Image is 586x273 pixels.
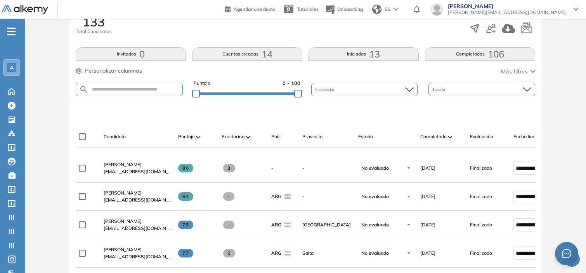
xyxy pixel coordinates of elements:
span: Fecha límite [513,133,540,140]
img: world [372,5,381,14]
span: - [271,165,273,172]
img: Logo [2,5,48,15]
span: No evaluado [361,193,389,200]
span: [EMAIL_ADDRESS][DOMAIN_NAME] [104,253,172,260]
span: 2 [223,249,235,257]
span: 84 [178,192,193,201]
span: No evaluado [361,222,389,228]
img: [missing "en.ARROW_ALT" translation] [246,136,250,138]
span: No evaluado [361,250,389,256]
span: message [562,249,571,258]
span: Más filtros [501,68,527,76]
div: Estado [428,83,535,96]
span: [PERSON_NAME] [448,3,566,9]
a: [PERSON_NAME] [104,246,172,253]
span: - [302,165,352,172]
img: ARG [284,194,291,199]
button: Más filtros [501,68,535,76]
span: [DATE] [420,165,435,172]
span: [DATE] [420,250,435,257]
span: [DATE] [420,221,435,228]
span: Finalizado [470,250,492,257]
span: A [10,64,14,71]
button: Invitados0 [76,47,186,61]
button: Onboarding [325,1,363,18]
div: Incidencias [311,83,418,96]
img: ARG [284,251,291,256]
span: Tutoriales [297,6,319,12]
span: [EMAIL_ADDRESS][DOMAIN_NAME] [104,225,172,232]
span: Finalizado [470,193,492,200]
span: ARG [271,221,281,228]
span: 86 [178,164,193,172]
span: Puntaje [178,133,195,140]
a: [PERSON_NAME] [104,161,172,168]
span: Provincia [302,133,322,140]
span: Completado [420,133,447,140]
img: Ícono de flecha [406,194,411,199]
a: [PERSON_NAME] [104,190,172,196]
span: Estado [432,87,447,92]
span: [PERSON_NAME] [104,247,142,252]
i: - [7,31,16,32]
span: - [223,192,234,201]
span: 77 [178,249,193,257]
span: - [223,221,234,229]
span: Incidencias [315,87,336,92]
span: [GEOGRAPHIC_DATA] [302,221,352,228]
a: [PERSON_NAME] [104,218,172,225]
span: [PERSON_NAME] [104,218,142,224]
img: [missing "en.ARROW_ALT" translation] [448,136,452,138]
img: SEARCH_ALT [79,85,88,94]
span: Onboarding [337,6,363,12]
span: Puntaje [194,80,210,87]
span: 133 [83,16,105,28]
span: [PERSON_NAME] [104,162,142,167]
span: Agendar una demo [234,6,276,12]
img: arrow [394,8,398,11]
span: ARG [271,193,281,200]
span: ES [385,6,390,13]
a: Agendar una demo [225,4,276,13]
img: [missing "en.ARROW_ALT" translation] [196,136,200,138]
span: - [302,193,352,200]
span: [PERSON_NAME][EMAIL_ADDRESS][DOMAIN_NAME] [448,9,566,16]
span: [EMAIL_ADDRESS][DOMAIN_NAME] [104,196,172,203]
img: Ícono de flecha [406,223,411,227]
span: Evaluación [470,133,493,140]
button: Cuentas creadas14 [192,47,302,61]
span: Total Candidatos [76,28,112,35]
img: Ícono de flecha [406,251,411,256]
span: [EMAIL_ADDRESS][DOMAIN_NAME] [104,168,172,175]
span: Proctoring [222,133,244,140]
img: Ícono de flecha [406,166,411,170]
span: Salta [302,250,352,257]
span: Finalizado [470,221,492,228]
button: Personalizar columnas [76,67,142,75]
img: ARG [284,223,291,227]
span: [PERSON_NAME] [104,190,142,196]
button: Completadas106 [425,47,535,61]
span: No evaluado [361,165,389,171]
span: País [271,133,281,140]
span: ARG [271,250,281,257]
span: Candidato [104,133,126,140]
button: Iniciadas13 [309,47,419,61]
span: Finalizado [470,165,492,172]
span: [DATE] [420,193,435,200]
span: Estado [358,133,373,140]
span: Personalizar columnas [85,67,142,75]
span: 0 - 100 [283,80,300,87]
span: 3 [223,164,235,172]
span: 78 [178,221,193,229]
